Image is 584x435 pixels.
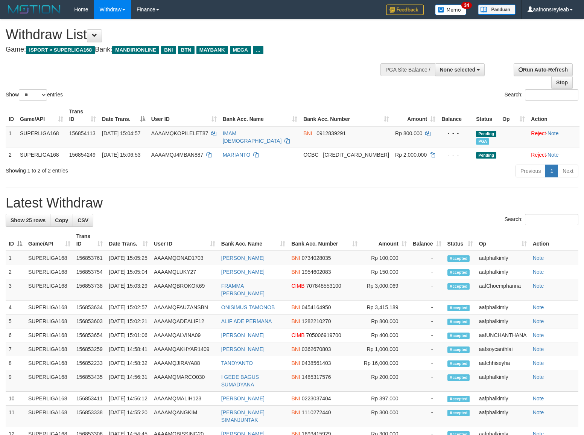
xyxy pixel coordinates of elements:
[6,148,17,162] td: 2
[6,46,382,53] h4: Game: Bank:
[106,251,151,265] td: [DATE] 15:05:25
[533,283,544,289] a: Note
[505,214,578,225] label: Search:
[6,214,50,227] a: Show 25 rows
[25,406,73,427] td: SUPERLIGA168
[447,283,470,290] span: Accepted
[533,360,544,366] a: Note
[461,2,471,9] span: 34
[25,301,73,314] td: SUPERLIGA168
[545,165,558,177] a: 1
[476,265,530,279] td: aafphalkimly
[151,406,218,427] td: AAAAMQANGKIM
[447,269,470,276] span: Accepted
[447,255,470,262] span: Accepted
[106,356,151,370] td: [DATE] 14:58:32
[221,283,265,296] a: FRAMMA [PERSON_NAME]
[73,328,106,342] td: 156853654
[25,265,73,279] td: SUPERLIGA168
[6,164,238,174] div: Showing 1 to 2 of 2 entries
[395,152,427,158] span: Rp 2.000.000
[73,342,106,356] td: 156853259
[447,333,470,339] span: Accepted
[476,392,530,406] td: aafphalkimly
[6,356,25,370] td: 8
[221,409,265,423] a: [PERSON_NAME] SIMANJUNTAK
[25,314,73,328] td: SUPERLIGA168
[476,279,530,301] td: aafChoemphanna
[514,63,573,76] a: Run Auto-Refresh
[151,342,218,356] td: AAAAMQAKHYAR1409
[302,318,331,324] span: Copy 1282210270 to clipboard
[291,395,300,401] span: BNI
[6,4,63,15] img: MOTION_logo.png
[476,251,530,265] td: aafphalkimly
[73,356,106,370] td: 156852233
[558,165,578,177] a: Next
[291,346,300,352] span: BNI
[438,105,473,126] th: Balance
[360,342,409,356] td: Rp 1,000,000
[6,342,25,356] td: 7
[547,130,559,136] a: Note
[151,314,218,328] td: AAAAMQADEALIF12
[360,279,409,301] td: Rp 3,000,069
[533,255,544,261] a: Note
[151,251,218,265] td: AAAAMQONAD1703
[323,152,389,158] span: Copy 693816522488 to clipboard
[73,314,106,328] td: 156853603
[531,152,546,158] a: Reject
[151,392,218,406] td: AAAAMQMALIH123
[6,195,578,211] h1: Latest Withdraw
[73,301,106,314] td: 156853634
[221,304,275,310] a: ONISIMUS TAMONOB
[533,346,544,352] a: Note
[528,148,579,162] td: ·
[530,229,578,251] th: Action
[444,229,476,251] th: Status: activate to sort column ascending
[533,304,544,310] a: Note
[476,406,530,427] td: aafphalkimly
[410,265,444,279] td: -
[360,265,409,279] td: Rp 150,000
[73,251,106,265] td: 156853761
[303,152,318,158] span: OCBC
[528,105,579,126] th: Action
[106,301,151,314] td: [DATE] 15:02:57
[151,265,218,279] td: AAAAMQLUKY27
[106,342,151,356] td: [DATE] 14:58:41
[291,409,300,415] span: BNI
[6,229,25,251] th: ID: activate to sort column descending
[447,360,470,367] span: Accepted
[73,392,106,406] td: 156853411
[221,395,265,401] a: [PERSON_NAME]
[6,89,63,101] label: Show entries
[25,370,73,392] td: SUPERLIGA168
[106,229,151,251] th: Date Trans.: activate to sort column ascending
[221,255,265,261] a: [PERSON_NAME]
[410,370,444,392] td: -
[447,396,470,402] span: Accepted
[106,328,151,342] td: [DATE] 15:01:06
[151,229,218,251] th: User ID: activate to sort column ascending
[525,89,578,101] input: Search:
[302,255,331,261] span: Copy 0734028035 to clipboard
[25,328,73,342] td: SUPERLIGA168
[476,370,530,392] td: aafphalkimly
[106,265,151,279] td: [DATE] 15:05:04
[499,105,528,126] th: Op: activate to sort column ascending
[6,314,25,328] td: 5
[435,63,485,76] button: None selected
[533,374,544,380] a: Note
[230,46,251,54] span: MEGA
[410,328,444,342] td: -
[441,151,470,159] div: - - -
[291,304,300,310] span: BNI
[6,105,17,126] th: ID
[306,332,341,338] span: Copy 705006919700 to clipboard
[73,370,106,392] td: 156853435
[291,318,300,324] span: BNI
[291,255,300,261] span: BNI
[302,395,331,401] span: Copy 0223037404 to clipboard
[505,89,578,101] label: Search:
